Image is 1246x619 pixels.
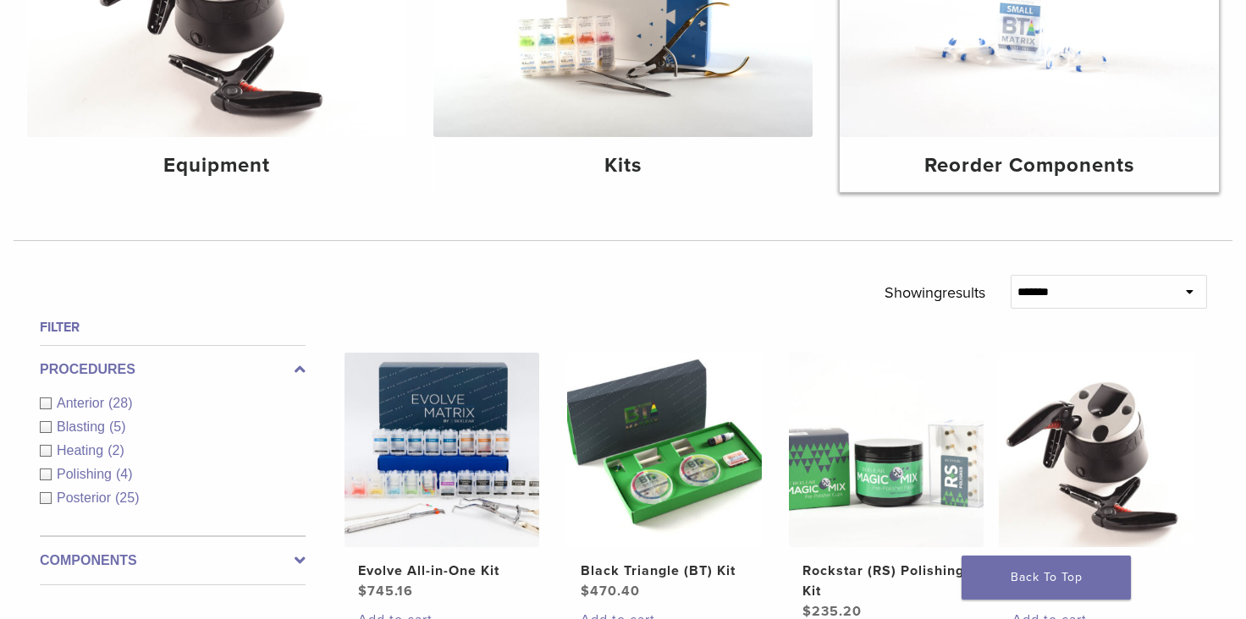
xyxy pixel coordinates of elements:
label: Procedures [40,359,306,380]
a: Back To Top [962,556,1131,600]
span: (4) [116,467,133,481]
img: Rockstar (RS) Polishing Kit [789,353,984,547]
span: Polishing [57,467,116,481]
span: (25) [115,490,139,505]
span: Heating [57,443,108,457]
span: $ [581,583,590,600]
h2: Black Triangle (BT) Kit [581,561,748,581]
a: HeatSync KitHeatSync Kit $1,041.70 [998,353,1195,601]
span: (2) [108,443,124,457]
h4: Reorder Components [853,151,1205,181]
a: Black Triangle (BT) KitBlack Triangle (BT) Kit $470.40 [566,353,764,601]
h4: Kits [447,151,799,181]
span: (5) [109,419,126,434]
label: Components [40,551,306,571]
span: (28) [108,396,132,410]
h2: Rockstar (RS) Polishing Kit [802,561,970,601]
span: Posterior [57,490,115,505]
bdi: 745.16 [358,583,413,600]
h4: Filter [40,317,306,337]
h4: Equipment [41,151,393,181]
bdi: 470.40 [581,583,640,600]
a: Evolve All-in-One KitEvolve All-in-One Kit $745.16 [344,353,541,601]
span: Anterior [57,396,108,410]
h2: Evolve All-in-One Kit [358,561,526,581]
span: Blasting [57,419,109,434]
span: $ [358,583,367,600]
img: HeatSync Kit [999,353,1194,547]
p: Showing results [885,275,985,310]
img: Evolve All-in-One Kit [345,353,539,547]
img: Black Triangle (BT) Kit [567,353,762,547]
